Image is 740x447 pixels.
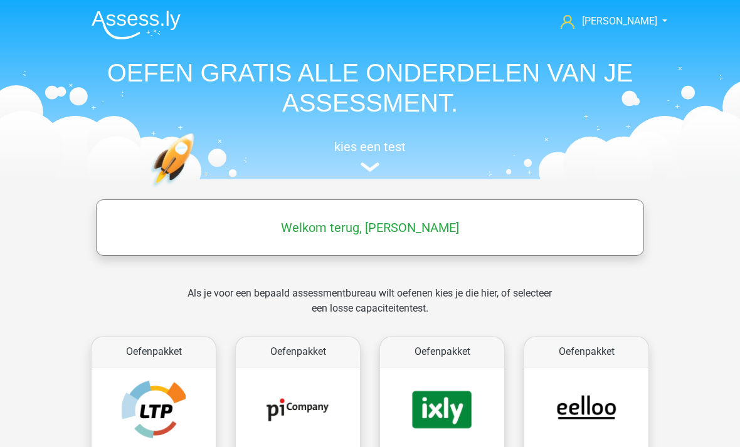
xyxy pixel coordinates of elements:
img: Assessly [92,10,181,39]
div: Als je voor een bepaald assessmentbureau wilt oefenen kies je die hier, of selecteer een losse ca... [177,286,562,331]
a: [PERSON_NAME] [556,14,658,29]
h1: OEFEN GRATIS ALLE ONDERDELEN VAN JE ASSESSMENT. [82,58,658,118]
a: kies een test [82,139,658,172]
img: assessment [361,162,379,172]
img: oefenen [151,133,243,246]
h5: Welkom terug, [PERSON_NAME] [102,220,638,235]
h5: kies een test [82,139,658,154]
span: [PERSON_NAME] [582,15,657,27]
